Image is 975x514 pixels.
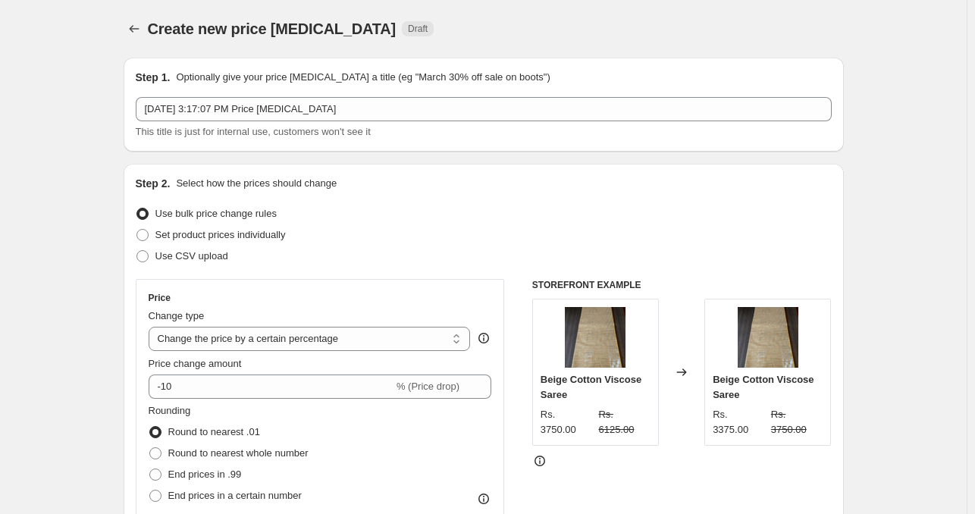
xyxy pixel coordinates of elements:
[176,70,550,85] p: Optionally give your price [MEDICAL_DATA] a title (eg "March 30% off sale on boots")
[136,70,171,85] h2: Step 1.
[168,490,302,501] span: End prices in a certain number
[168,447,309,459] span: Round to nearest whole number
[149,375,393,399] input: -15
[168,469,242,480] span: End prices in .99
[541,374,641,400] span: Beige Cotton Viscose Saree
[713,374,814,400] span: Beige Cotton Viscose Saree
[136,97,832,121] input: 30% off holiday sale
[176,176,337,191] p: Select how the prices should change
[124,18,145,39] button: Price change jobs
[565,307,625,368] img: Pic_1_80x.jpg
[598,407,651,437] strike: Rs. 6125.00
[155,208,277,219] span: Use bulk price change rules
[397,381,459,392] span: % (Price drop)
[136,126,371,137] span: This title is just for internal use, customers won't see it
[155,229,286,240] span: Set product prices individually
[136,176,171,191] h2: Step 2.
[476,331,491,346] div: help
[771,407,823,437] strike: Rs. 3750.00
[148,20,397,37] span: Create new price [MEDICAL_DATA]
[149,358,242,369] span: Price change amount
[713,407,765,437] div: Rs. 3375.00
[149,405,191,416] span: Rounding
[532,279,832,291] h6: STOREFRONT EXAMPLE
[155,250,228,262] span: Use CSV upload
[408,23,428,35] span: Draft
[168,426,260,437] span: Round to nearest .01
[149,292,171,304] h3: Price
[149,310,205,321] span: Change type
[738,307,798,368] img: Pic_1_80x.jpg
[541,407,593,437] div: Rs. 3750.00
